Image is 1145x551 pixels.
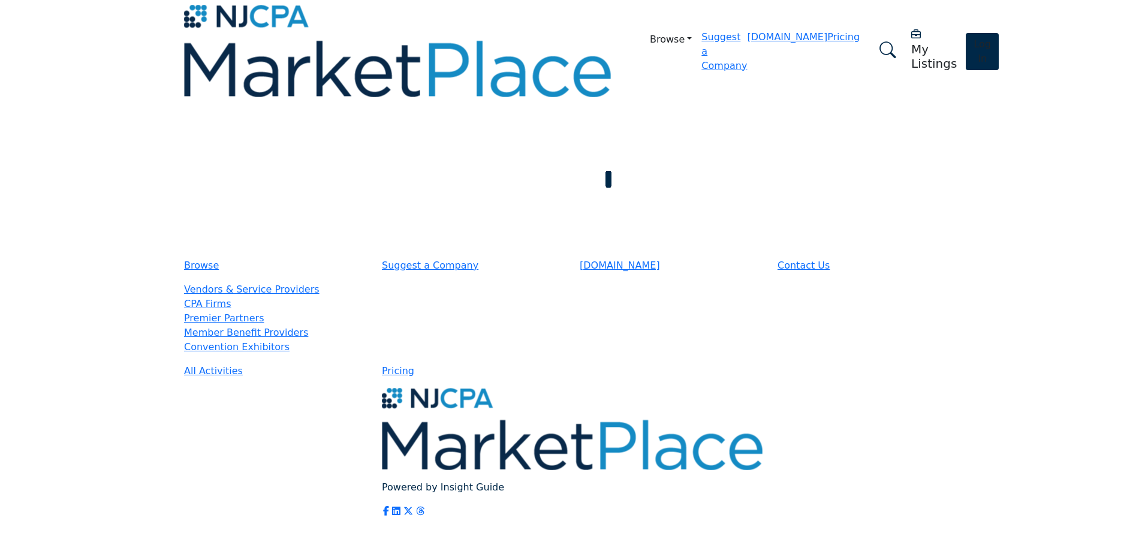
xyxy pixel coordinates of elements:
img: Site Logo [184,5,611,98]
a: [DOMAIN_NAME] [580,258,763,273]
a: Contact Us [778,258,961,273]
a: Vendors & Service Providers [184,284,320,295]
img: No Site Logo [382,388,763,471]
a: Pricing [827,31,860,43]
button: Log In [966,33,999,70]
a: LinkedIn Link [392,506,400,516]
a: Search [867,34,904,65]
a: All Activities [184,364,367,378]
a: Member Benefit Providers [184,327,308,338]
a: Convention Exhibitors [184,341,290,353]
a: [DOMAIN_NAME] [747,31,827,43]
a: Facebook Link [382,506,389,516]
a: Suggest a Company [701,31,747,71]
div: My Listings [911,28,957,71]
a: CPA Firms [184,298,231,309]
a: Powered by Insight Guide [382,481,504,493]
a: Twitter Link [403,506,413,516]
a: Premier Partners [184,312,264,324]
a: Browse [184,258,367,273]
a: Suggest a Company [382,258,565,273]
a: Browse [640,30,701,49]
a: Threads Link [416,506,424,516]
h5: My Listings [911,42,957,71]
span: Log In [974,38,991,64]
a: Pricing [382,364,565,378]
